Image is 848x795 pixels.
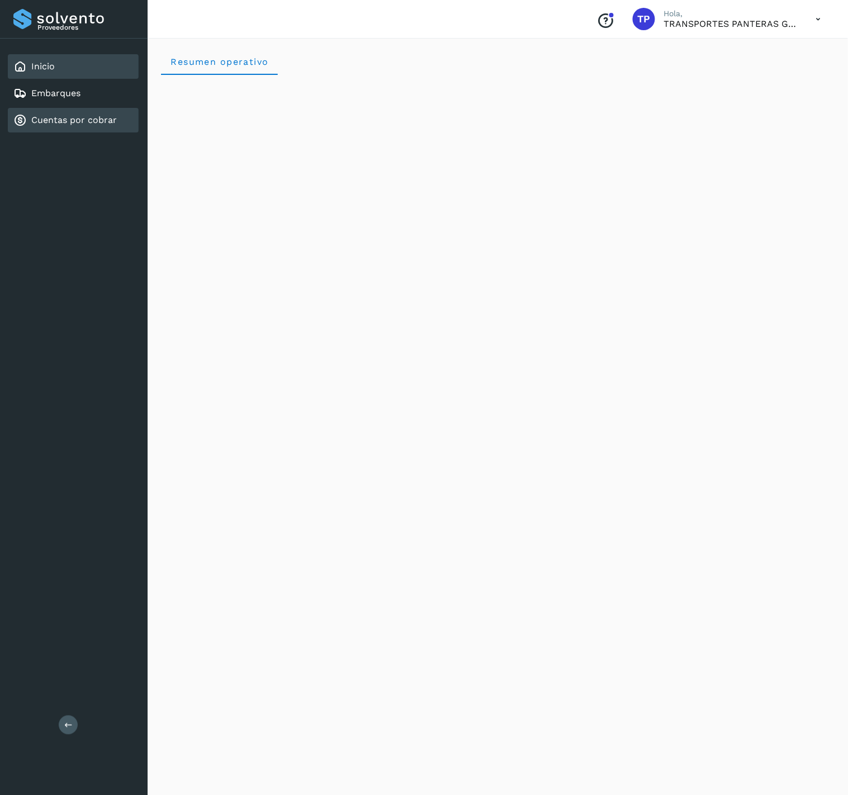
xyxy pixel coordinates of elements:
[664,9,798,18] p: Hola,
[37,23,134,31] p: Proveedores
[664,18,798,29] p: TRANSPORTES PANTERAS GAPO S.A. DE C.V.
[8,108,139,132] div: Cuentas por cobrar
[31,88,80,98] a: Embarques
[31,61,55,72] a: Inicio
[170,56,269,67] span: Resumen operativo
[31,115,117,125] a: Cuentas por cobrar
[8,54,139,79] div: Inicio
[8,81,139,106] div: Embarques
